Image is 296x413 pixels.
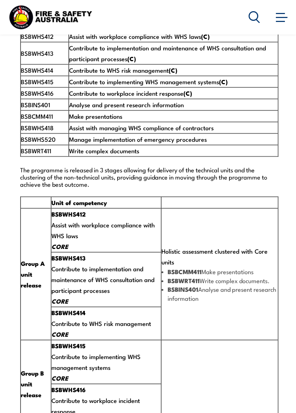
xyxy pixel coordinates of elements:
strong: BSBINS401 [168,285,198,294]
strong: BSBWRT411 [168,276,200,285]
li: Make presentations [161,267,278,276]
p: The programme is released in 3 stages allowing for delivery of the technical units and the cluste... [20,166,276,187]
strong: BSBCMM411 [168,267,201,276]
td: Write complex documents [69,145,278,156]
strong: Group B unit release [21,368,44,399]
td: BSBCMM411 [21,110,69,122]
strong: BSBWHS416 [51,385,86,394]
td: Holistic assessment clustered with Core units [161,208,278,340]
td: Contribute to implementing WHS management systems [69,76,278,87]
em: CORE [51,373,68,383]
strong: (C) [183,88,192,98]
strong: (C) [169,65,177,75]
td: Contribute to workplace incident response [69,87,278,99]
strong: Group A unit release [21,259,45,290]
td: BSBINS401 [21,99,69,110]
li: Write complex documents. [161,276,278,285]
td: BSBWRT411 [21,145,69,156]
td: Assist with workplace compliance with WHS laws [69,31,278,42]
td: Contribute to WHS risk management [51,307,161,340]
strong: (C) [127,54,136,63]
td: Manage implementation of emergency procedures [69,133,278,145]
em: CORE [51,296,68,306]
td: Make presentations [69,110,278,122]
td: Contribute to implementation and maintenance of WHS consultation and participant processes [69,42,278,64]
td: BSBWHS412 [21,31,69,42]
td: Assist with workplace compliance with WHS laws [51,208,161,252]
em: CORE [51,242,68,251]
td: Analyse and present research information [69,99,278,110]
strong: BSBWHS414 [51,308,86,317]
em: CORE [51,330,68,339]
li: Analyse and present research information [161,285,278,302]
td: Contribute to WHS risk management [69,64,278,76]
td: Contribute to implementation and maintenance of WHS consultation and participant processes [51,252,161,307]
td: BSBWHS416 [21,87,69,99]
strong: (C) [201,32,210,41]
td: BSBWHS414 [21,64,69,76]
strong: Unit of competency [51,198,107,207]
td: BSBWHS413 [21,42,69,64]
td: BSBWHS520 [21,133,69,145]
strong: (C) [219,77,228,86]
strong: BSBWHS413 [51,253,86,263]
strong: BSBWHS415 [51,341,86,350]
td: Assist with managing WHS compliance of contractors [69,122,278,133]
td: BSBWHS415 [21,76,69,87]
strong: BSBWHS412 [51,209,86,219]
td: BSBWHS418 [21,122,69,133]
td: Contribute to implementing WHS management systems [51,340,161,384]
